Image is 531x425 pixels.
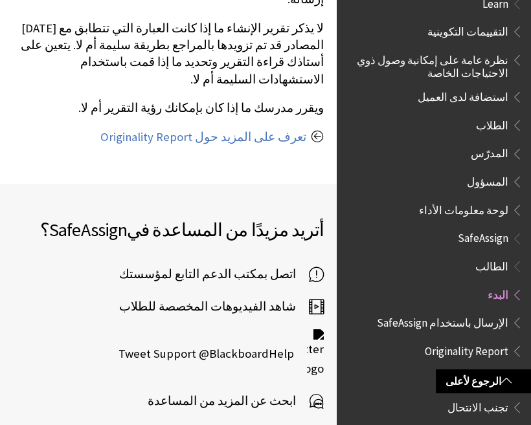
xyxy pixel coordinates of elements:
span: دعم اللغة [466,369,508,386]
img: Twitter logo [307,329,324,378]
h2: أتريد مزيدًا من المساعدة في ؟ [13,216,324,243]
span: الطلاب [476,114,508,132]
span: الإرسال باستخدام SafeAssign [377,312,508,329]
span: شاهد الفيديوهات المخصصة للطلاب [119,297,309,316]
span: استضافة لدى العميل [418,86,508,104]
span: الطالب [475,256,508,273]
span: لوحة معلومات الأداء [419,199,508,217]
a: تعرف على المزيد حول Originality Report [100,129,306,145]
span: ابحث عن المزيد من المساعدة [148,391,309,411]
span: Originality Report [425,340,508,358]
a: ابحث عن المزيد من المساعدة [148,391,324,411]
span: المسؤول [467,171,508,188]
span: البدء [488,284,508,301]
a: الرجوع لأعلى [436,369,531,393]
a: Twitter logo Tweet Support @BlackboardHelp [119,329,324,378]
span: تجنب الانتحال [447,397,508,414]
span: SafeAssign [458,228,508,245]
span: المدرّس [471,143,508,160]
span: Tweet Support @BlackboardHelp [119,344,307,364]
span: نظرة عامة على إمكانية وصول ذوي الاحتياجات الخاصة [352,49,508,80]
span: SafeAssign [49,218,127,241]
span: اتصل بمكتب الدعم التابع لمؤسستك [119,265,309,284]
p: ويقرر مدرسك ما إذا كان بإمكانك رؤية التقرير أم لا. [13,100,324,116]
a: اتصل بمكتب الدعم التابع لمؤسستك [119,265,324,284]
p: لا يذكر تقرير الإنشاء ما إذا كانت العبارة التي تتطابق مع [DATE] المصادر قد تم تزويدها بالمراجع بط... [13,20,324,88]
span: التقييمات التكوينية [427,21,508,38]
a: شاهد الفيديوهات المخصصة للطلاب [119,297,324,316]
